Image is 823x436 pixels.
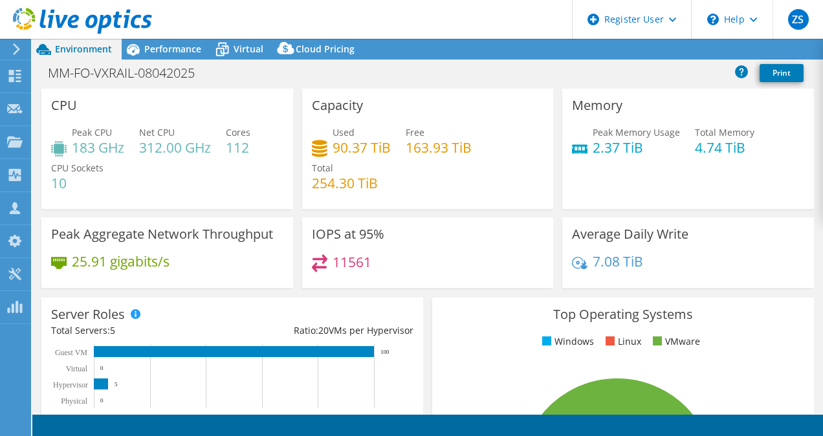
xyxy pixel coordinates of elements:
text: 0 [100,365,104,371]
span: ZS [788,9,809,30]
span: Net CPU [139,126,175,138]
span: Environment [55,43,112,55]
span: Virtual [234,43,263,55]
h4: 254.30 TiB [312,176,378,190]
span: Performance [144,43,201,55]
span: Total [312,162,333,174]
li: Windows [539,334,594,349]
h4: 90.37 TiB [333,140,391,155]
text: Guest VM [55,348,87,357]
svg: \n [707,14,719,25]
text: Hypervisor [53,380,88,389]
h3: Capacity [312,98,363,113]
span: Peak Memory Usage [593,126,680,138]
h4: 183 GHz [72,140,124,155]
h4: 4.74 TiB [695,140,754,155]
div: Ratio: VMs per Hypervisor [232,323,413,338]
h4: 10 [51,176,104,190]
span: Peak CPU [72,126,112,138]
h4: 25.91 gigabits/s [72,254,170,268]
text: 5 [115,381,118,387]
h4: 163.93 TiB [406,140,472,155]
span: Total Memory [695,126,754,138]
div: Total Servers: [51,323,232,338]
a: Print [760,64,804,82]
text: 100 [380,349,390,355]
li: VMware [650,334,700,349]
h3: IOPS at 95% [312,227,384,241]
span: 20 [318,324,329,336]
h4: 2.37 TiB [593,140,680,155]
h4: 312.00 GHz [139,140,211,155]
span: Cores [226,126,250,138]
h4: 11561 [333,255,371,269]
text: Physical [61,397,87,406]
h3: Average Daily Write [572,227,688,241]
span: CPU Sockets [51,162,104,174]
h1: MM-FO-VXRAIL-08042025 [42,66,215,80]
h3: CPU [51,98,77,113]
li: Linux [602,334,641,349]
span: Cloud Pricing [296,43,355,55]
span: Used [333,126,355,138]
h3: Memory [572,98,622,113]
h3: Top Operating Systems [442,307,804,322]
text: 0 [100,397,104,404]
h3: Server Roles [51,307,125,322]
h3: Peak Aggregate Network Throughput [51,227,273,241]
span: Free [406,126,424,138]
span: 5 [110,324,115,336]
text: Virtual [66,364,88,373]
h4: 7.08 TiB [593,254,643,268]
h4: 112 [226,140,250,155]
